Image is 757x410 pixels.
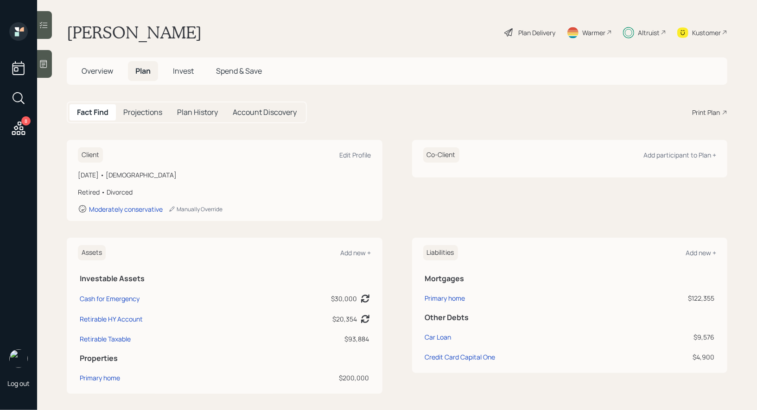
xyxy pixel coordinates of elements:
[423,147,459,163] h6: Co-Client
[340,151,371,159] div: Edit Profile
[80,354,369,363] h5: Properties
[425,293,465,303] div: Primary home
[425,332,452,342] div: Car Loan
[7,379,30,388] div: Log out
[633,352,714,362] div: $4,900
[633,332,714,342] div: $9,576
[216,66,262,76] span: Spend & Save
[89,205,163,214] div: Moderately conservative
[425,313,715,322] h5: Other Debts
[331,294,357,303] div: $30,000
[78,147,103,163] h6: Client
[21,116,31,126] div: 8
[686,248,716,257] div: Add new +
[9,349,28,368] img: treva-nostdahl-headshot.png
[168,205,223,213] div: Manually Override
[518,28,555,38] div: Plan Delivery
[638,28,660,38] div: Altruist
[78,170,371,180] div: [DATE] • [DEMOGRAPHIC_DATA]
[173,66,194,76] span: Invest
[341,248,371,257] div: Add new +
[80,314,143,324] div: Retirable HY Account
[123,108,162,117] h5: Projections
[692,107,720,117] div: Print Plan
[80,294,140,303] div: Cash for Emergency
[692,28,721,38] div: Kustomer
[423,245,458,260] h6: Liabilities
[78,187,371,197] div: Retired • Divorced
[260,334,369,344] div: $93,884
[260,373,369,383] div: $200,000
[78,245,106,260] h6: Assets
[80,334,131,344] div: Retirable Taxable
[425,274,715,283] h5: Mortgages
[77,108,108,117] h5: Fact Find
[425,352,496,362] div: Credit Card Capital One
[333,314,357,324] div: $20,354
[582,28,605,38] div: Warmer
[643,151,716,159] div: Add participant to Plan +
[177,108,218,117] h5: Plan History
[67,22,202,43] h1: [PERSON_NAME]
[233,108,297,117] h5: Account Discovery
[80,373,120,383] div: Primary home
[135,66,151,76] span: Plan
[633,293,714,303] div: $122,355
[82,66,113,76] span: Overview
[80,274,369,283] h5: Investable Assets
